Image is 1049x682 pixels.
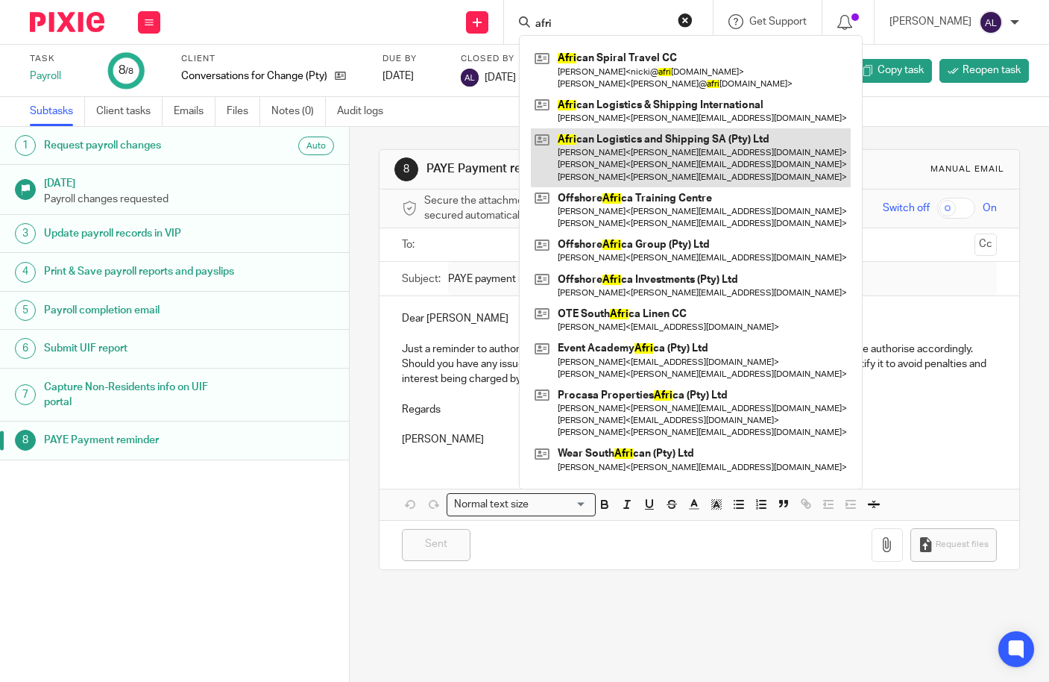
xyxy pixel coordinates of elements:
[447,493,596,516] div: Search for option
[402,529,470,561] input: Sent
[889,14,971,29] p: [PERSON_NAME]
[174,97,215,126] a: Emails
[44,376,238,414] h1: Capture Non-Residents info on UIF portal
[450,497,532,513] span: Normal text size
[30,97,85,126] a: Subtasks
[402,237,418,252] label: To:
[44,222,238,245] h1: Update payroll records in VIP
[394,157,418,181] div: 8
[44,260,238,283] h1: Print & Save payroll reports and payslips
[15,338,36,359] div: 6
[44,299,238,322] h1: Payroll completion email
[271,97,326,126] a: Notes (0)
[974,234,997,256] button: Cc
[15,384,36,405] div: 7
[883,201,930,216] span: Switch off
[402,402,997,417] p: Regards
[936,539,989,551] span: Request files
[337,97,394,126] a: Audit logs
[15,430,36,451] div: 8
[125,67,133,75] small: /8
[930,163,1004,175] div: Manual email
[402,272,441,287] label: Subject:
[910,528,997,562] button: Request files
[963,63,1021,78] span: Reopen task
[30,12,104,32] img: Pixie
[119,62,133,79] div: 8
[983,201,997,216] span: On
[44,172,334,191] h1: [DATE]
[678,13,693,28] button: Clear
[533,497,587,513] input: Search for option
[382,53,442,65] label: Due by
[749,16,807,27] span: Get Support
[979,10,1003,34] img: svg%3E
[534,18,668,31] input: Search
[854,59,932,83] a: Copy task
[402,432,997,447] p: [PERSON_NAME]
[426,161,731,177] h1: PAYE Payment reminder
[44,429,238,451] h1: PAYE Payment reminder
[939,59,1029,83] a: Reopen task
[461,69,479,87] img: svg%3E
[30,69,89,84] div: Payroll
[461,53,553,65] label: Closed by
[485,72,553,82] span: [DATE] 3:09pm
[15,262,36,283] div: 4
[44,192,334,207] p: Payroll changes requested
[181,53,364,65] label: Client
[878,63,924,78] span: Copy task
[424,193,829,224] span: Secure the attachments in this message. Files exceeding the size limit (10MB) will be secured aut...
[298,137,334,155] div: Auto
[382,69,442,84] div: [DATE]
[15,223,36,244] div: 3
[227,97,260,126] a: Files
[44,337,238,360] h1: Submit UIF report
[30,53,89,65] label: Task
[44,134,238,157] h1: Request payroll changes
[15,135,36,156] div: 1
[96,97,163,126] a: Client tasks
[402,342,997,387] p: Just a reminder to authorise the PAYE payment scheduled for the month per our earlier email. Plea...
[181,69,327,84] p: Conversations for Change (Pty) Ltd
[15,300,36,321] div: 5
[402,311,997,326] p: Dear [PERSON_NAME]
